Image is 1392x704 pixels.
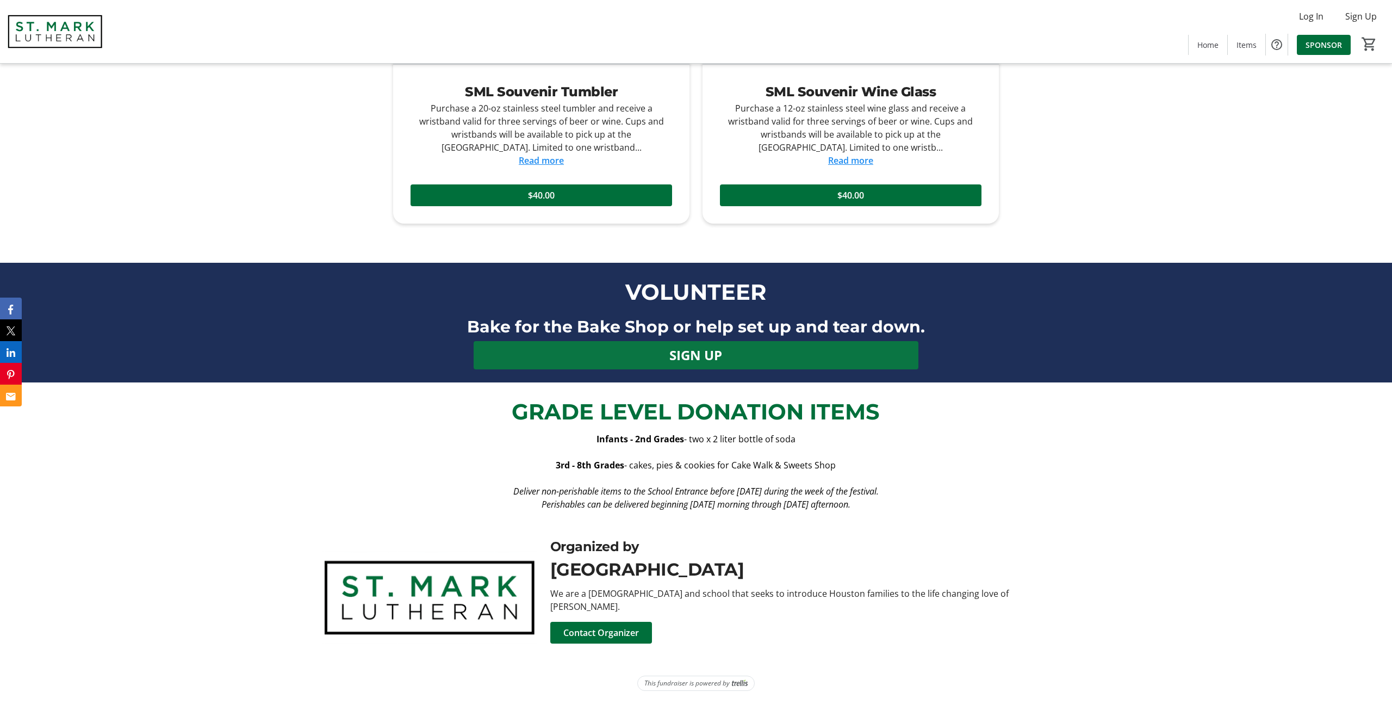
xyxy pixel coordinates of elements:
span: Log In [1299,10,1323,23]
p: GRADE LEVEL DONATION ITEMS [239,396,1154,428]
em: Perishables can be delivered beginning [DATE] morning through [DATE] afternoon. [542,498,850,510]
em: Deliver non-perishable items to the School Entrance before [DATE] during the week of the festival. [513,485,879,497]
a: Read more [519,155,564,166]
span: VOLUNTEER [625,279,766,305]
strong: 3rd - 8th Grades [556,459,624,471]
span: - cakes, pies & cookies for Cake Walk & Sweets Shop [624,459,836,471]
img: St. Mark Lutheran School's Logo [7,4,103,59]
img: St. Mark Lutheran School logo [321,537,537,658]
button: Sign Up [1337,8,1385,25]
div: Purchase a 20-oz stainless steel tumbler and receive a wristband valid for three servings of beer... [411,102,672,154]
span: - two x 2 liter bottle of soda [684,433,796,445]
div: Organized by [550,537,1071,557]
div: [GEOGRAPHIC_DATA] [550,557,1071,583]
button: $40.00 [720,184,981,206]
span: SPONSOR [1306,39,1342,51]
span: $40.00 [837,189,864,202]
span: Bake for the Bake Shop or help set up and tear down. [467,317,925,337]
a: Read more [828,155,873,166]
button: SIGN UP [474,341,918,369]
strong: Infants - 2nd Grades [596,433,684,445]
span: Home [1197,39,1219,51]
div: SML Souvenir Wine Glass [720,82,981,102]
span: Items [1236,39,1257,51]
span: SIGN UP [669,345,722,365]
img: Trellis Logo [732,680,748,687]
button: Contact Organizer [550,622,652,644]
div: We are a [DEMOGRAPHIC_DATA] and school that seeks to introduce Houston families to the life chang... [550,587,1071,613]
span: This fundraiser is powered by [644,678,730,688]
button: Help [1266,34,1288,55]
button: Cart [1359,34,1379,54]
div: SML Souvenir Tumbler [411,82,672,102]
button: Log In [1290,8,1332,25]
span: Contact Organizer [563,626,639,639]
a: Items [1228,35,1265,55]
div: Purchase a 12-oz stainless steel wine glass and receive a wristband valid for three servings of b... [720,102,981,154]
span: $40.00 [528,189,555,202]
button: $40.00 [411,184,672,206]
span: Sign Up [1345,10,1377,23]
a: Home [1189,35,1227,55]
a: SPONSOR [1297,35,1351,55]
